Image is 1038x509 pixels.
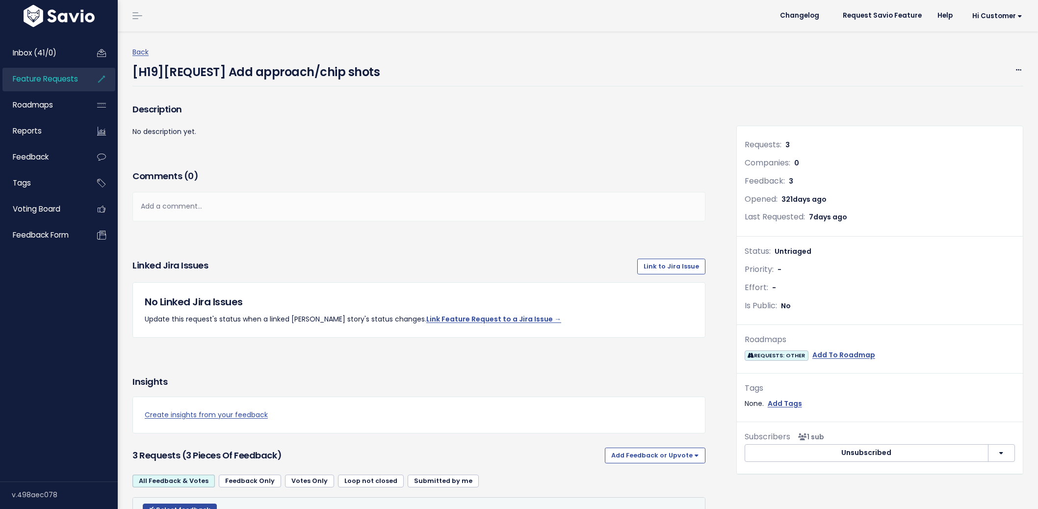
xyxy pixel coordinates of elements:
[745,381,1015,396] div: Tags
[775,246,811,256] span: Untriaged
[145,409,693,421] a: Create insights from your feedback
[745,300,777,311] span: Is Public:
[745,333,1015,347] div: Roadmaps
[2,120,81,142] a: Reports
[2,42,81,64] a: Inbox (41/0)
[2,68,81,90] a: Feature Requests
[13,230,69,240] span: Feedback form
[745,349,808,361] a: REQUESTS: OTHER
[132,47,149,57] a: Back
[21,5,97,27] img: logo-white.9d6f32f41409.svg
[778,265,781,274] span: -
[132,259,208,274] h3: Linked Jira issues
[426,314,561,324] a: Link Feature Request to a Jira Issue →
[745,175,785,187] span: Feedback:
[2,172,81,194] a: Tags
[745,157,790,168] span: Companies:
[12,482,118,508] div: v.498aec078
[2,146,81,168] a: Feedback
[930,8,960,23] a: Help
[772,283,776,293] span: -
[188,170,194,182] span: 0
[132,58,380,81] h4: [H19][REQUEST] Add approach/chip shots
[745,431,790,442] span: Subscribers
[132,475,215,487] a: All Feedback & Votes
[835,8,930,23] a: Request Savio Feature
[285,475,334,487] a: Votes Only
[780,12,819,19] span: Changelog
[813,212,847,222] span: days ago
[132,169,705,183] h3: Comments ( )
[637,259,705,274] a: Link to Jira Issue
[13,100,53,110] span: Roadmaps
[745,282,768,293] span: Effort:
[745,444,988,462] button: Unsubscribed
[745,245,771,257] span: Status:
[338,475,404,487] a: Loop not closed
[13,204,60,214] span: Voting Board
[745,264,774,275] span: Priority:
[793,194,827,204] span: days ago
[960,8,1030,24] a: Hi Customer
[745,139,781,150] span: Requests:
[781,194,827,204] span: 321
[13,152,49,162] span: Feedback
[13,74,78,84] span: Feature Requests
[809,212,847,222] span: 7
[745,193,778,205] span: Opened:
[145,295,693,309] h5: No Linked Jira Issues
[745,211,805,222] span: Last Requested:
[2,198,81,220] a: Voting Board
[768,398,802,410] a: Add Tags
[132,126,705,138] p: No description yet.
[132,103,705,116] h3: Description
[219,475,281,487] a: Feedback Only
[794,432,824,442] span: <p><strong>Subscribers</strong><br><br> - Nuno Grazina<br> </p>
[789,176,793,186] span: 3
[145,313,693,325] p: Update this request's status when a linked [PERSON_NAME] story's status changes.
[745,350,808,361] span: REQUESTS: OTHER
[745,398,1015,410] div: None.
[13,178,31,188] span: Tags
[781,301,791,311] span: No
[2,224,81,246] a: Feedback form
[132,375,167,389] h3: Insights
[785,140,790,150] span: 3
[13,126,42,136] span: Reports
[13,48,56,58] span: Inbox (41/0)
[2,94,81,116] a: Roadmaps
[794,158,799,168] span: 0
[812,349,875,361] a: Add To Roadmap
[972,12,1022,20] span: Hi Customer
[132,449,601,462] h3: 3 Requests (3 pieces of Feedback)
[605,448,705,463] button: Add Feedback or Upvote
[132,192,705,221] div: Add a comment...
[408,475,479,487] a: Submitted by me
